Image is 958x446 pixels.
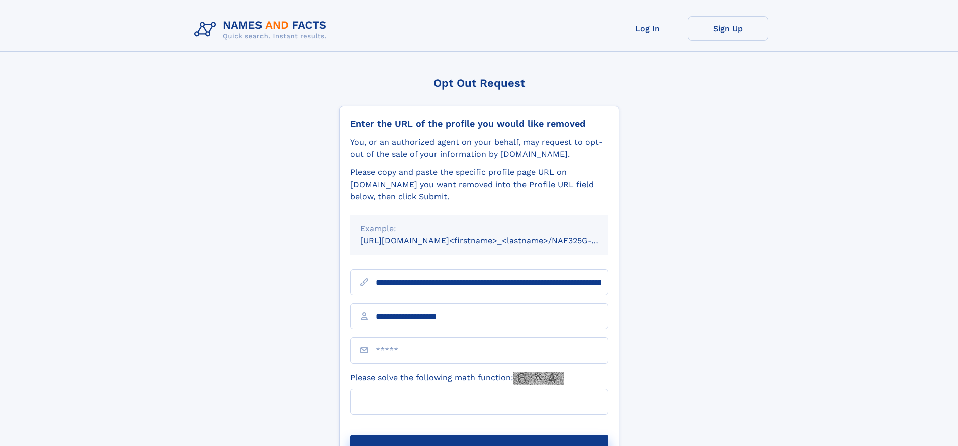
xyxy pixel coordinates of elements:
[688,16,768,41] a: Sign Up
[339,77,619,90] div: Opt Out Request
[360,236,628,245] small: [URL][DOMAIN_NAME]<firstname>_<lastname>/NAF325G-xxxxxxxx
[607,16,688,41] a: Log In
[350,372,564,385] label: Please solve the following math function:
[360,223,598,235] div: Example:
[190,16,335,43] img: Logo Names and Facts
[350,118,608,129] div: Enter the URL of the profile you would like removed
[350,136,608,160] div: You, or an authorized agent on your behalf, may request to opt-out of the sale of your informatio...
[350,166,608,203] div: Please copy and paste the specific profile page URL on [DOMAIN_NAME] you want removed into the Pr...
